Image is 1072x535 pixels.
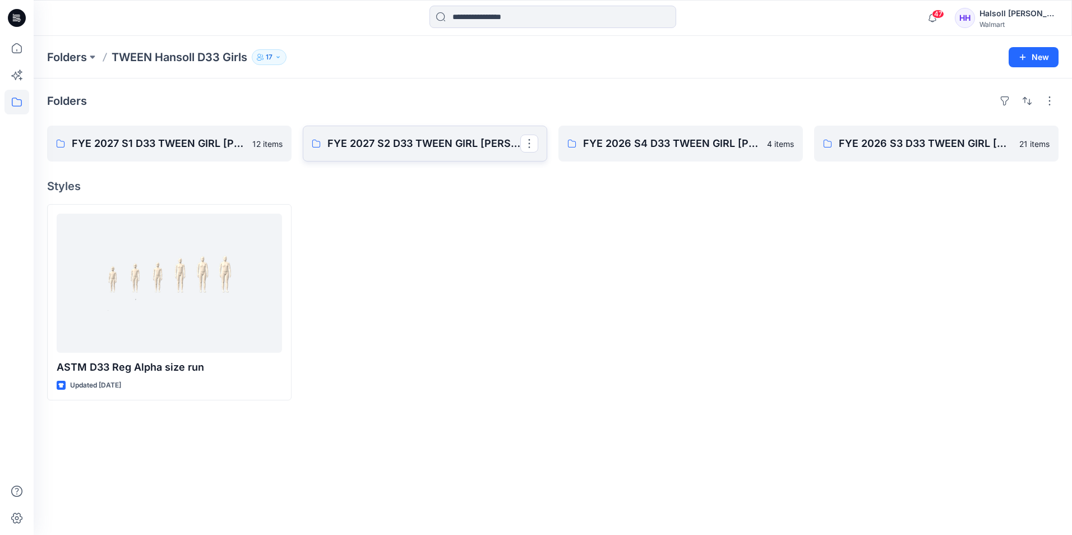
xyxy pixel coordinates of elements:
a: FYE 2027 S1 D33 TWEEN GIRL [PERSON_NAME]12 items [47,126,292,162]
p: FYE 2026 S3 D33 TWEEN GIRL [PERSON_NAME] [839,136,1013,151]
p: FYE 2027 S1 D33 TWEEN GIRL [PERSON_NAME] [72,136,246,151]
p: TWEEN Hansoll D33 Girls [112,49,247,65]
button: New [1009,47,1059,67]
a: FYE 2027 S2 D33 TWEEN GIRL [PERSON_NAME] [303,126,547,162]
h4: Styles [47,179,1059,193]
a: Folders [47,49,87,65]
p: FYE 2027 S2 D33 TWEEN GIRL [PERSON_NAME] [327,136,520,151]
p: 21 items [1019,138,1050,150]
div: Walmart [979,20,1058,29]
div: HH [955,8,975,28]
p: 17 [266,51,272,63]
p: 12 items [252,138,283,150]
p: Updated [DATE] [70,380,121,391]
div: Halsoll [PERSON_NAME] Girls Design Team [979,7,1058,20]
button: 17 [252,49,287,65]
span: 47 [932,10,944,19]
p: ASTM D33 Reg Alpha size run [57,359,282,375]
p: FYE 2026 S4 D33 TWEEN GIRL [PERSON_NAME] [583,136,760,151]
a: FYE 2026 S4 D33 TWEEN GIRL [PERSON_NAME]4 items [558,126,803,162]
a: FYE 2026 S3 D33 TWEEN GIRL [PERSON_NAME]21 items [814,126,1059,162]
a: ASTM D33 Reg Alpha size run [57,214,282,353]
p: 4 items [767,138,794,150]
h4: Folders [47,94,87,108]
